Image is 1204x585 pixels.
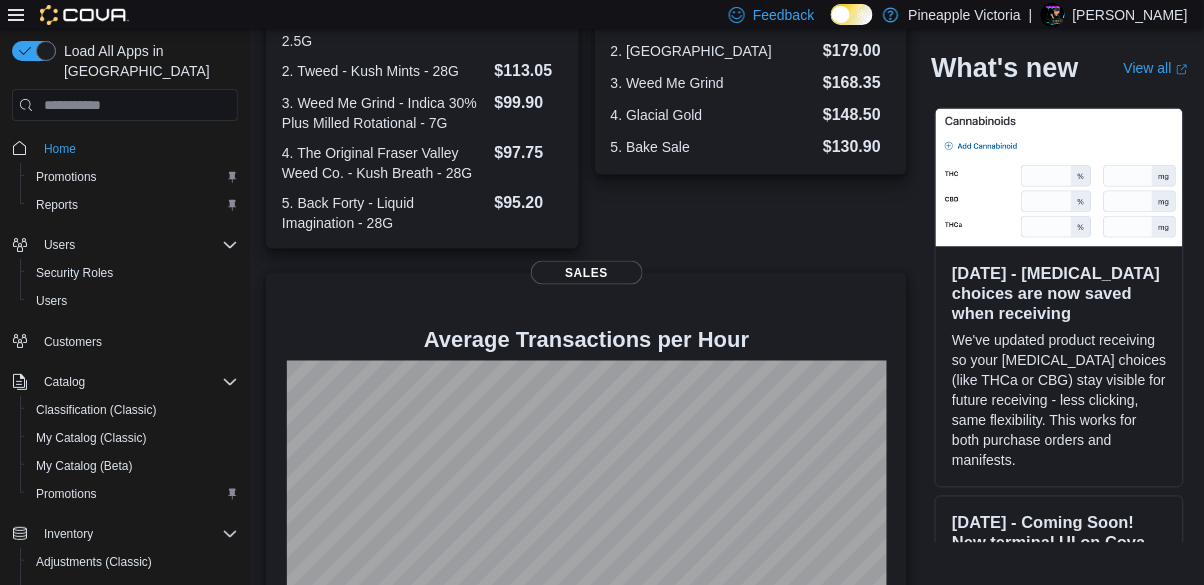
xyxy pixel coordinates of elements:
[952,263,1167,323] h3: [DATE] - [MEDICAL_DATA] choices are now saved when receiving
[36,554,152,570] span: Adjustments (Classic)
[282,143,487,183] dt: 4. The Original Fraser Valley Weed Co. - Kush Breath - 28G
[36,330,110,354] a: Customers
[823,135,891,159] dd: $130.90
[28,426,155,450] a: My Catalog (Classic)
[611,137,816,157] dt: 5. Bake Sale
[28,193,238,217] span: Reports
[28,165,105,189] a: Promotions
[753,5,814,25] span: Feedback
[495,59,563,83] dd: $113.05
[4,327,246,356] button: Customers
[44,526,93,542] span: Inventory
[495,191,563,215] dd: $95.20
[1029,3,1033,27] p: |
[28,398,238,422] span: Classification (Classic)
[1176,63,1188,75] svg: External link
[4,133,246,162] button: Home
[28,482,238,506] span: Promotions
[952,513,1167,573] h3: [DATE] - Coming Soon! New terminal UI on Cova Pay terminals
[36,233,238,257] span: Users
[531,261,643,285] span: Sales
[823,71,891,95] dd: $168.35
[28,193,86,217] a: Reports
[831,4,873,25] input: Dark Mode
[823,39,891,63] dd: $179.00
[20,287,246,315] button: Users
[36,329,238,354] span: Customers
[28,454,238,478] span: My Catalog (Beta)
[20,396,246,424] button: Classification (Classic)
[282,61,487,81] dt: 2. Tweed - Kush Mints - 28G
[44,334,102,350] span: Customers
[4,368,246,396] button: Catalog
[952,331,1167,471] p: We've updated product receiving so your [MEDICAL_DATA] choices (like THCa or CBG) stay visible fo...
[28,261,121,285] a: Security Roles
[28,454,141,478] a: My Catalog (Beta)
[36,522,238,546] span: Inventory
[36,430,147,446] span: My Catalog (Classic)
[28,289,238,313] span: Users
[36,293,67,309] span: Users
[282,329,891,353] h4: Average Transactions per Hour
[28,550,160,574] a: Adjustments (Classic)
[36,370,93,394] button: Catalog
[909,3,1022,27] p: Pineapple Victoria
[36,370,238,394] span: Catalog
[44,141,76,157] span: Home
[611,105,816,125] dt: 4. Glacial Gold
[1124,60,1188,76] a: View allExternal link
[20,424,246,452] button: My Catalog (Classic)
[611,73,816,93] dt: 3. Weed Me Grind
[20,163,246,191] button: Promotions
[4,520,246,548] button: Inventory
[20,259,246,287] button: Security Roles
[20,191,246,219] button: Reports
[20,480,246,508] button: Promotions
[36,233,83,257] button: Users
[44,374,85,390] span: Catalog
[56,41,238,81] span: Load All Apps in [GEOGRAPHIC_DATA]
[44,237,75,253] span: Users
[28,550,238,574] span: Adjustments (Classic)
[282,93,487,133] dt: 3. Weed Me Grind - Indica 30% Plus Milled Rotational - 7G
[20,452,246,480] button: My Catalog (Beta)
[1041,3,1065,27] div: Kurtis Tingley
[36,265,113,281] span: Security Roles
[36,137,84,161] a: Home
[282,193,487,233] dt: 5. Back Forty - Liquid Imagination - 28G
[495,141,563,165] dd: $97.75
[1073,3,1188,27] p: [PERSON_NAME]
[28,289,75,313] a: Users
[611,41,816,61] dt: 2. [GEOGRAPHIC_DATA]
[931,52,1078,84] h2: What's new
[28,426,238,450] span: My Catalog (Classic)
[28,482,105,506] a: Promotions
[36,522,101,546] button: Inventory
[28,165,238,189] span: Promotions
[495,91,563,115] dd: $99.90
[36,197,78,213] span: Reports
[831,25,832,26] span: Dark Mode
[36,135,238,160] span: Home
[823,103,891,127] dd: $148.50
[36,486,97,502] span: Promotions
[36,169,97,185] span: Promotions
[4,231,246,259] button: Users
[40,5,129,25] img: Cova
[20,548,246,576] button: Adjustments (Classic)
[28,398,165,422] a: Classification (Classic)
[28,261,238,285] span: Security Roles
[36,402,157,418] span: Classification (Classic)
[36,458,133,474] span: My Catalog (Beta)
